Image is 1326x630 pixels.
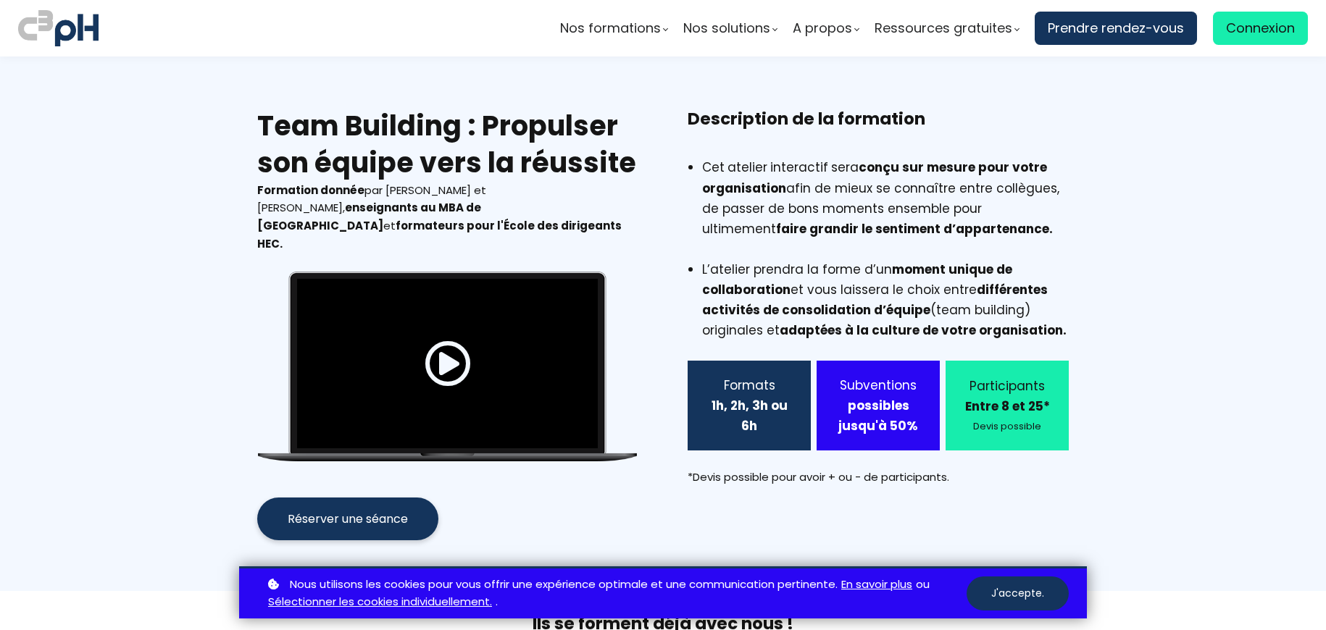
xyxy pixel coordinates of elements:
[257,182,638,253] div: par [PERSON_NAME] et [PERSON_NAME], et
[257,200,481,233] b: enseignants au MBA de [GEOGRAPHIC_DATA]
[964,376,1051,396] div: Participants
[841,576,912,594] a: En savoir plus
[965,398,1050,415] b: Entre 8 et 25*
[1048,17,1184,39] span: Prendre rendez-vous
[793,17,852,39] span: A propos
[288,510,408,528] span: Réserver une séance
[702,259,1069,340] li: L’atelier prendra la forme d’un et vous laissera le choix entre (team building) originales et
[1226,17,1295,39] span: Connexion
[290,576,838,594] span: Nous utilisons les cookies pour vous offrir une expérience optimale et une communication pertinente.
[780,322,1067,339] b: adaptées à la culture de votre organisation.
[967,576,1069,610] button: J'accepte.
[683,17,770,39] span: Nos solutions
[257,107,638,182] h2: Team Building : Propulser son équipe vers la réussite
[560,17,661,39] span: Nos formations
[257,497,438,540] button: Réserver une séance
[702,281,1048,319] b: différentes activités de consolidation d’équipe
[1213,12,1308,45] a: Connexion
[776,220,1053,238] b: faire grandir le sentiment d’appartenance.
[257,182,364,198] b: Formation donnée
[1035,12,1197,45] a: Prendre rendez-vous
[712,397,788,434] b: 1h, 2h, 3h ou 6h
[875,17,1012,39] span: Ressources gratuites
[702,159,1047,196] b: conçu sur mesure pour votre organisation
[964,419,1051,434] div: Devis possible
[838,397,918,434] strong: possibles jusqu'à 50%
[706,375,793,395] div: Formats
[702,261,1012,298] b: moment unique de collaboration
[18,7,99,49] img: logo C3PH
[688,107,1069,154] h3: Description de la formation
[835,375,922,395] div: Subventions
[688,469,1069,487] div: *Devis possible pour avoir + ou - de participants.
[702,157,1069,259] li: Cet atelier interactif sera afin de mieux se connaître entre collègues, de passer de bons moments...
[264,576,967,612] p: ou .
[257,218,622,251] b: formateurs pour l'École des dirigeants HEC.
[268,593,492,611] a: Sélectionner les cookies individuellement.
